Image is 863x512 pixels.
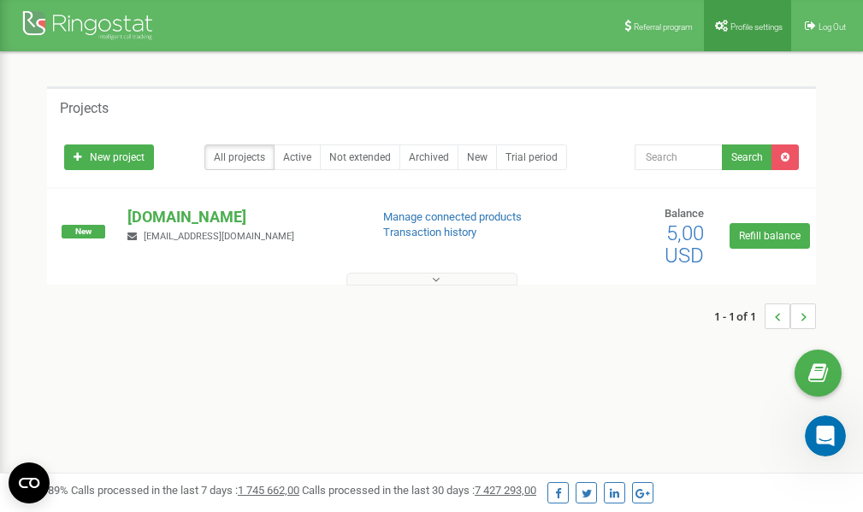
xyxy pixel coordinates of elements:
a: Archived [399,144,458,170]
a: All projects [204,144,275,170]
a: Manage connected products [383,210,522,223]
a: Trial period [496,144,567,170]
span: Balance [665,207,704,220]
nav: ... [714,286,816,346]
span: Calls processed in the last 30 days : [302,484,536,497]
u: 7 427 293,00 [475,484,536,497]
span: Profile settings [730,22,783,32]
span: Log Out [819,22,846,32]
span: Calls processed in the last 7 days : [71,484,299,497]
input: Search [635,144,723,170]
button: Open CMP widget [9,462,50,503]
a: Refill balance [730,223,810,249]
span: 1 - 1 of 1 [714,303,765,329]
span: [EMAIL_ADDRESS][DOMAIN_NAME] [144,231,294,242]
span: New [62,225,105,238]
a: Not extended [320,144,400,170]
p: [DOMAIN_NAME] [127,206,355,228]
span: 5,00 USD [665,221,704,268]
iframe: Intercom live chat [805,415,846,456]
h5: Projects [60,101,109,116]
a: New [458,144,497,170]
button: Search [722,144,772,170]
span: Referral program [634,22,693,32]
a: New project [64,144,154,170]
u: 1 745 662,00 [238,484,299,497]
a: Active [274,144,321,170]
a: Transaction history [383,226,476,238]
